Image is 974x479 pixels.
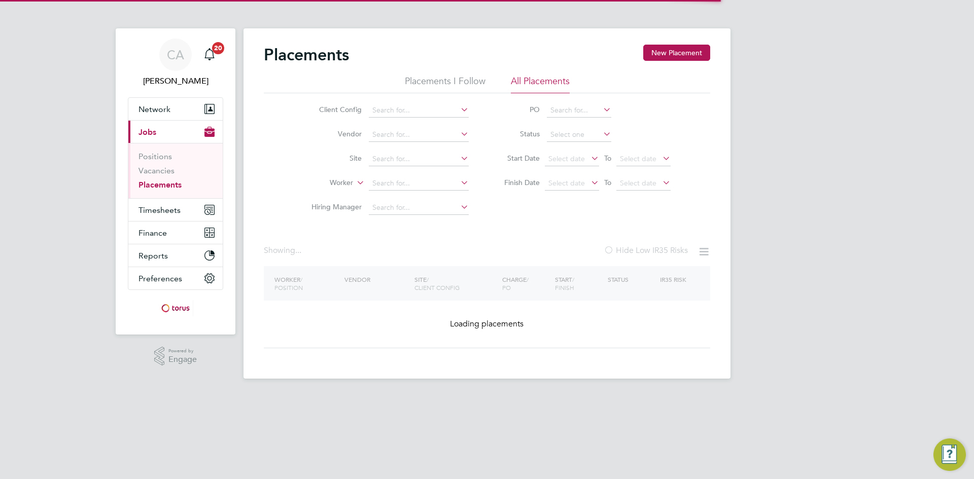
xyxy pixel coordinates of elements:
button: Reports [128,244,223,267]
label: Hiring Manager [303,202,362,211]
input: Search for... [547,103,611,118]
a: 20 [199,39,220,71]
label: Status [494,129,540,138]
label: Client Config [303,105,362,114]
input: Search for... [369,176,469,191]
input: Select one [547,128,611,142]
span: Catherine Arnold [128,75,223,87]
span: Engage [168,355,197,364]
span: Select date [548,178,585,188]
span: To [601,152,614,165]
button: Jobs [128,121,223,143]
span: Jobs [138,127,156,137]
input: Search for... [369,201,469,215]
span: Select date [620,178,656,188]
a: Positions [138,152,172,161]
button: Network [128,98,223,120]
label: Site [303,154,362,163]
span: ... [295,245,301,255]
input: Search for... [369,152,469,166]
label: Hide Low IR35 Risks [604,245,688,255]
li: All Placements [511,75,570,93]
button: Timesheets [128,199,223,221]
span: Timesheets [138,205,181,215]
img: torus-logo-retina.png [158,300,193,316]
div: Jobs [128,143,223,198]
a: Vacancies [138,166,175,175]
a: Powered byEngage [154,347,197,366]
nav: Main navigation [116,28,235,335]
a: Placements [138,180,182,190]
span: To [601,176,614,189]
label: Start Date [494,154,540,163]
a: CA[PERSON_NAME] [128,39,223,87]
button: Finance [128,222,223,244]
li: Placements I Follow [405,75,485,93]
div: Showing [264,245,303,256]
span: Reports [138,251,168,261]
span: Finance [138,228,167,238]
label: PO [494,105,540,114]
span: Preferences [138,274,182,283]
span: Powered by [168,347,197,355]
label: Worker [295,178,353,188]
button: New Placement [643,45,710,61]
input: Search for... [369,128,469,142]
span: 20 [212,42,224,54]
input: Search for... [369,103,469,118]
button: Engage Resource Center [933,438,966,471]
button: Preferences [128,267,223,289]
span: Select date [548,154,585,163]
label: Vendor [303,129,362,138]
span: CA [167,48,184,61]
label: Finish Date [494,178,540,187]
h2: Placements [264,45,349,65]
span: Network [138,104,170,114]
a: Go to home page [128,300,223,316]
span: Select date [620,154,656,163]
